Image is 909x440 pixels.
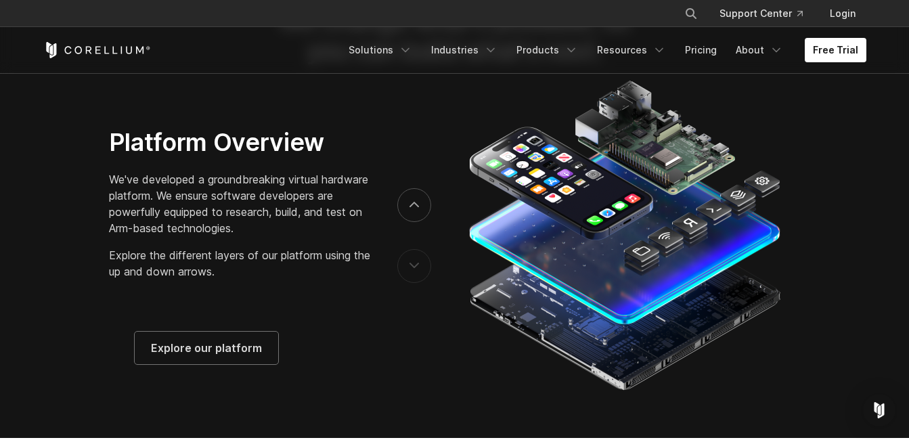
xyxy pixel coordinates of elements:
[340,38,420,62] a: Solutions
[728,38,791,62] a: About
[677,38,725,62] a: Pricing
[819,1,866,26] a: Login
[340,38,866,62] div: Navigation Menu
[805,38,866,62] a: Free Trial
[679,1,703,26] button: Search
[508,38,586,62] a: Products
[397,249,431,283] button: previous
[109,247,370,280] p: Explore the different layers of our platform using the up and down arrows.
[423,38,506,62] a: Industries
[668,1,866,26] div: Navigation Menu
[863,394,895,426] div: Open Intercom Messenger
[135,332,278,364] a: Explore our platform
[589,38,674,62] a: Resources
[43,42,151,58] a: Corellium Home
[709,1,814,26] a: Support Center
[397,188,431,222] button: next
[109,127,370,157] h3: Platform Overview
[109,171,370,236] p: We've developed a groundbreaking virtual hardware platform. We ensure software developers are pow...
[151,340,262,356] span: Explore our platform
[462,76,785,395] img: Corellium_Platform_RPI_Full_470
